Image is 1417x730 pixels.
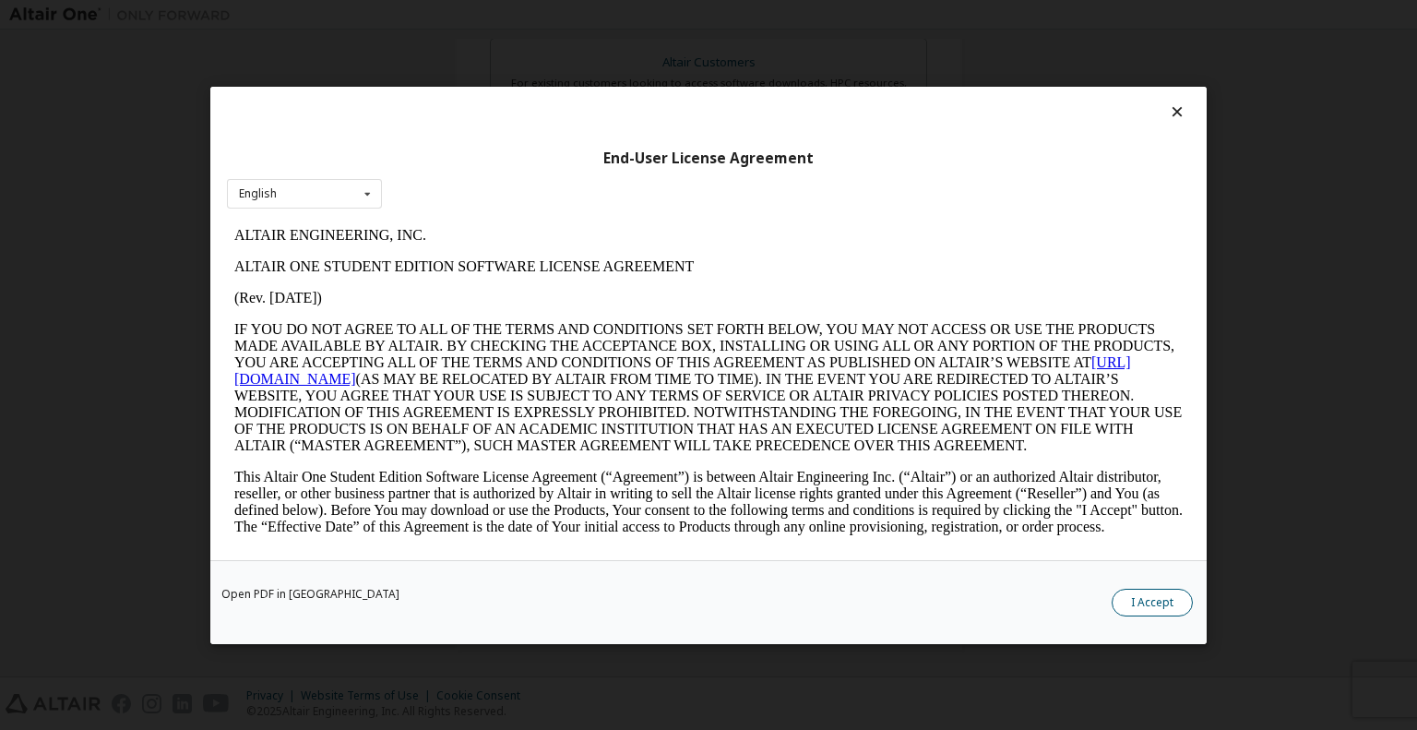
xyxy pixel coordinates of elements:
p: ALTAIR ENGINEERING, INC. [7,7,956,24]
p: (Rev. [DATE]) [7,70,956,87]
div: End-User License Agreement [227,149,1190,167]
a: Open PDF in [GEOGRAPHIC_DATA] [221,588,399,599]
button: I Accept [1112,588,1193,616]
a: [URL][DOMAIN_NAME] [7,135,904,167]
p: ALTAIR ONE STUDENT EDITION SOFTWARE LICENSE AGREEMENT [7,39,956,55]
p: This Altair One Student Edition Software License Agreement (“Agreement”) is between Altair Engine... [7,249,956,316]
div: English [239,188,277,199]
p: IF YOU DO NOT AGREE TO ALL OF THE TERMS AND CONDITIONS SET FORTH BELOW, YOU MAY NOT ACCESS OR USE... [7,102,956,234]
